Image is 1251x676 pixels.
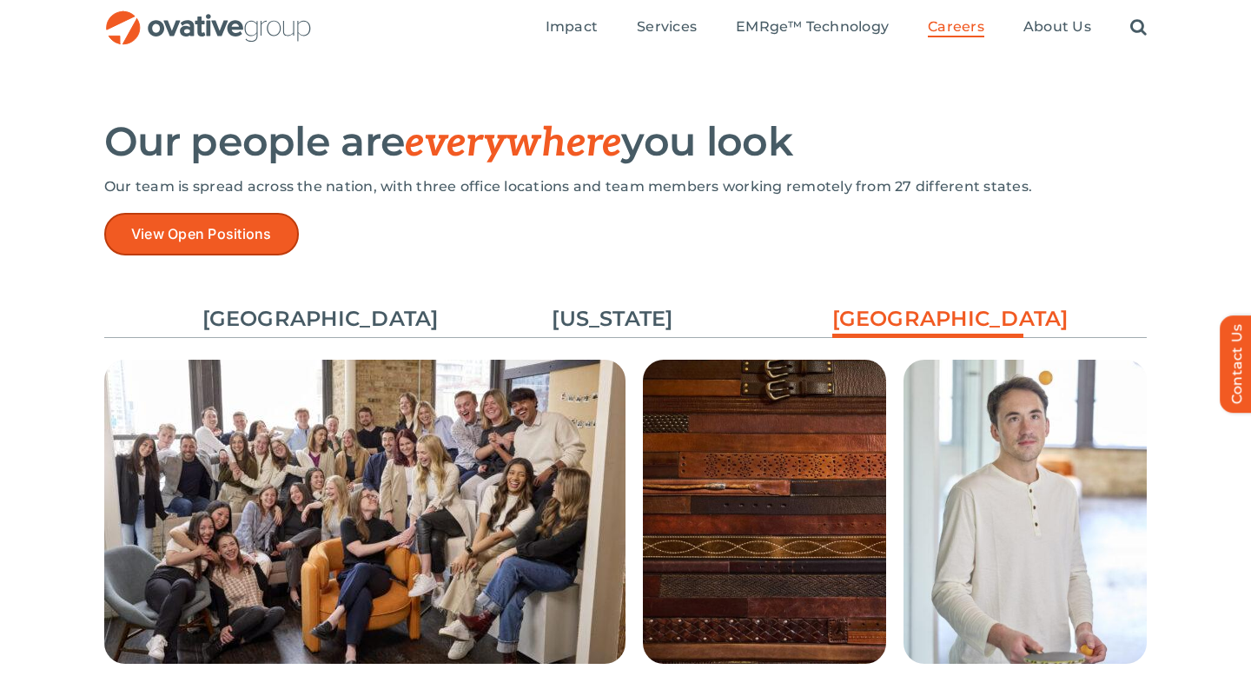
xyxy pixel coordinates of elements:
span: everywhere [405,119,621,168]
a: [GEOGRAPHIC_DATA] [202,304,394,334]
a: [GEOGRAPHIC_DATA] [832,304,1023,342]
a: OG_Full_horizontal_RGB [104,9,313,25]
img: Careers – Chicago Grid 2 [643,360,886,664]
span: Impact [546,18,598,36]
a: About Us [1023,18,1091,37]
span: Careers [928,18,984,36]
a: [US_STATE] [517,304,708,334]
a: Services [637,18,697,37]
p: Our team is spread across the nation, with three office locations and team members working remote... [104,178,1147,196]
ul: Post Filters [104,295,1147,342]
a: Careers [928,18,984,37]
a: Search [1130,18,1147,37]
span: Services [637,18,697,36]
a: EMRge™ Technology [736,18,889,37]
span: View Open Positions [131,226,272,242]
h2: Our people are you look [104,120,1147,165]
a: View Open Positions [104,213,299,255]
span: About Us [1023,18,1091,36]
span: EMRge™ Technology [736,18,889,36]
a: Impact [546,18,598,37]
img: Careers – Chicago Grid 3 [903,360,1147,664]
